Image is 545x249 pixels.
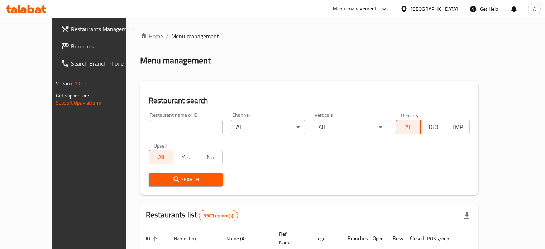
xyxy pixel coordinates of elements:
[424,122,442,132] span: TGO
[458,207,475,224] div: Export file
[140,32,478,40] nav: breadcrumb
[173,150,198,164] button: Yes
[56,98,101,107] a: Support.OpsPlatform
[166,32,168,40] li: /
[154,143,167,148] label: Upsell
[55,20,143,38] a: Restaurants Management
[149,150,173,164] button: All
[411,5,458,13] div: [GEOGRAPHIC_DATA]
[448,122,467,132] span: TMP
[71,42,138,51] span: Branches
[149,120,223,134] input: Search for restaurant name or ID..
[420,120,445,134] button: TGO
[56,79,73,88] span: Version:
[149,173,223,186] button: Search
[445,120,470,134] button: TMP
[201,152,220,163] span: No
[333,5,377,13] div: Menu-management
[71,59,138,68] span: Search Branch Phone
[533,5,536,13] span: A
[174,234,205,243] span: Name (En)
[396,120,421,134] button: All
[226,234,257,243] span: Name (Ar)
[171,32,219,40] span: Menu management
[56,91,89,100] span: Get support on:
[199,210,238,221] div: Total records count
[140,55,211,66] h2: Menu management
[199,212,237,219] span: 9903 record(s)
[231,120,305,134] div: All
[154,175,217,184] span: Search
[176,152,195,163] span: Yes
[399,122,418,132] span: All
[279,230,301,247] span: Ref. Name
[55,38,143,55] a: Branches
[149,95,470,106] h2: Restaurant search
[198,150,223,164] button: No
[71,25,138,33] span: Restaurants Management
[146,234,159,243] span: ID
[427,234,458,243] span: POS group
[55,55,143,72] a: Search Branch Phone
[314,120,387,134] div: All
[401,112,419,118] label: Delivery
[140,32,163,40] a: Home
[152,152,171,163] span: All
[146,210,238,221] h2: Restaurants list
[75,79,86,88] span: 1.0.0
